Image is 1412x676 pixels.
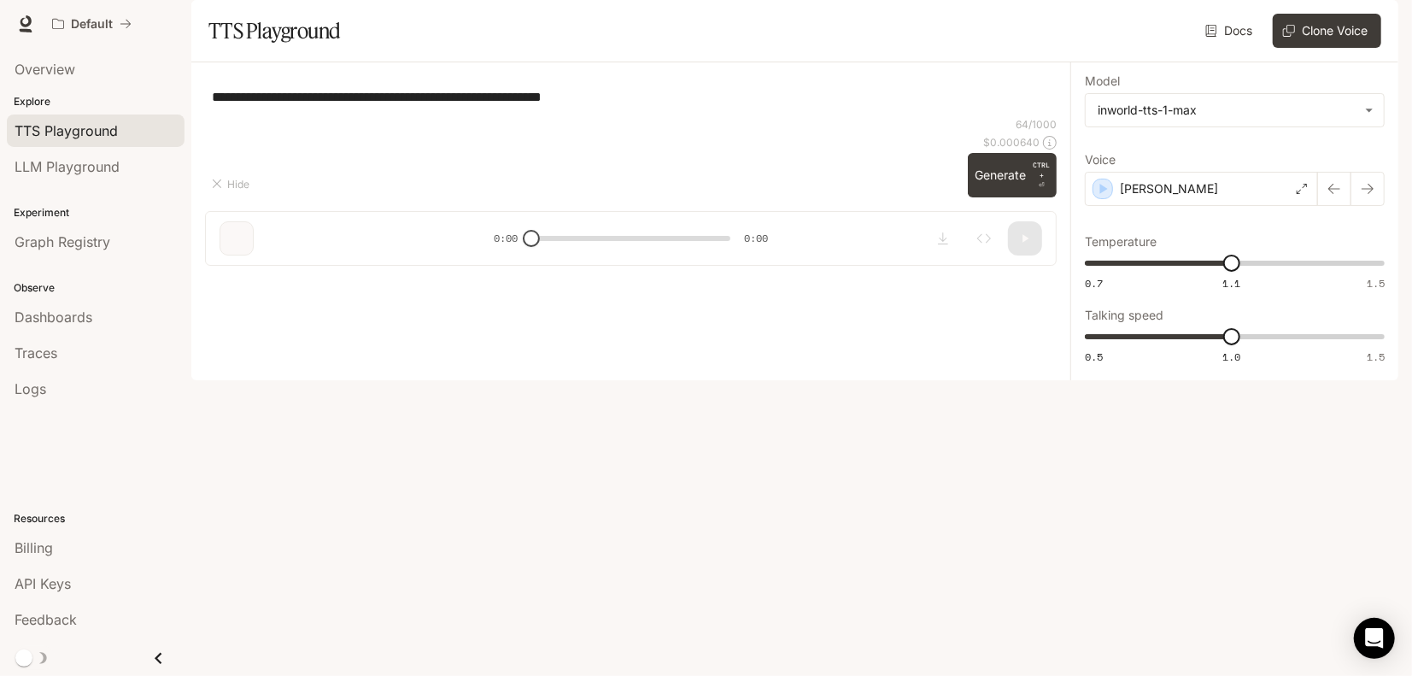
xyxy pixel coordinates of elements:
div: Open Intercom Messenger [1354,618,1395,659]
p: Model [1085,75,1120,87]
p: [PERSON_NAME] [1120,180,1218,197]
span: 0.7 [1085,276,1103,291]
div: inworld-tts-1-max [1098,102,1356,119]
div: inworld-tts-1-max [1086,94,1384,126]
span: 1.1 [1222,276,1240,291]
button: GenerateCTRL +⏎ [968,153,1057,197]
p: ⏎ [1033,160,1050,191]
p: Default [71,17,113,32]
span: 1.5 [1367,276,1385,291]
button: Hide [205,170,260,197]
p: Temperature [1085,236,1157,248]
p: 64 / 1000 [1016,117,1057,132]
span: 1.5 [1367,350,1385,364]
p: Talking speed [1085,309,1163,321]
button: All workspaces [44,7,139,41]
a: Docs [1202,14,1259,48]
span: 1.0 [1222,350,1240,364]
p: $ 0.000640 [983,135,1040,150]
p: CTRL + [1033,160,1050,180]
h1: TTS Playground [208,14,341,48]
p: Voice [1085,154,1116,166]
span: 0.5 [1085,350,1103,364]
button: Clone Voice [1273,14,1381,48]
